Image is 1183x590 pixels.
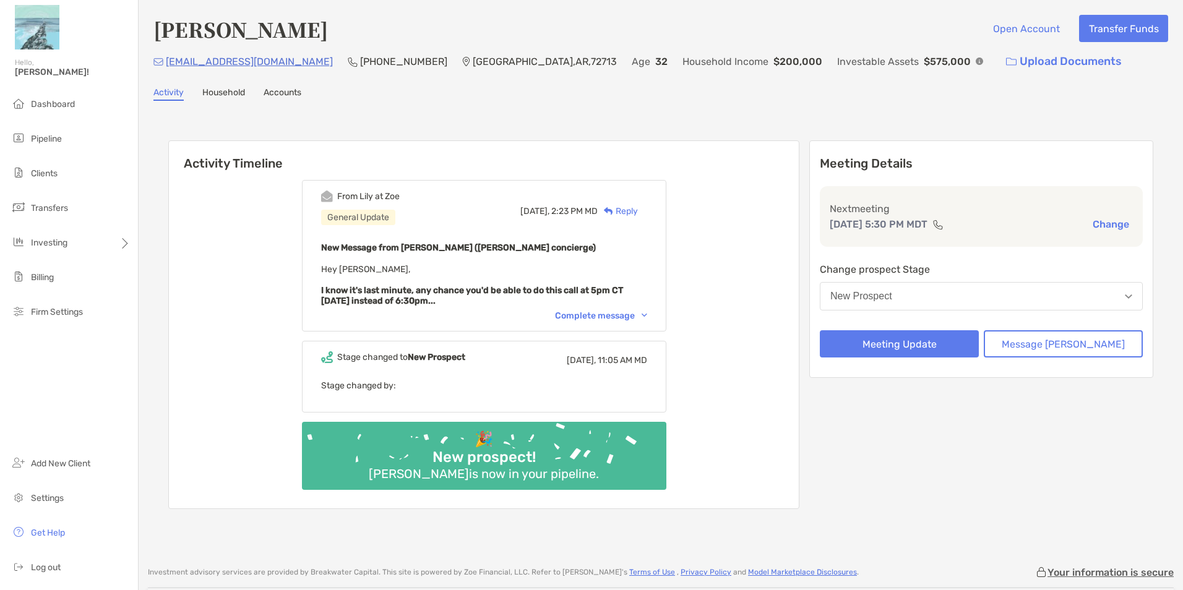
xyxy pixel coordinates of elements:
[31,307,83,317] span: Firm Settings
[11,490,26,505] img: settings icon
[1089,218,1133,231] button: Change
[321,210,395,225] div: General Update
[321,351,333,363] img: Event icon
[153,58,163,66] img: Email Icon
[321,264,623,306] span: Hey [PERSON_NAME],
[11,524,26,539] img: get-help icon
[976,58,983,65] img: Info Icon
[153,15,328,43] h4: [PERSON_NAME]
[31,562,61,573] span: Log out
[31,134,62,144] span: Pipeline
[148,568,859,577] p: Investment advisory services are provided by Breakwater Capital . This site is powered by Zoe Fin...
[428,448,541,466] div: New prospect!
[820,262,1143,277] p: Change prospect Stage
[11,165,26,180] img: clients icon
[31,528,65,538] span: Get Help
[166,54,333,69] p: [EMAIL_ADDRESS][DOMAIN_NAME]
[31,168,58,179] span: Clients
[408,352,465,362] b: New Prospect
[598,205,638,218] div: Reply
[321,242,596,253] b: New Message from [PERSON_NAME] ([PERSON_NAME] concierge)
[31,99,75,109] span: Dashboard
[830,201,1133,216] p: Next meeting
[31,203,68,213] span: Transfers
[773,54,822,69] p: $200,000
[11,269,26,284] img: billing icon
[604,207,613,215] img: Reply icon
[15,5,59,49] img: Zoe Logo
[302,422,666,479] img: Confetti
[924,54,971,69] p: $575,000
[984,330,1143,357] button: Message [PERSON_NAME]
[153,87,184,101] a: Activity
[1079,15,1168,42] button: Transfer Funds
[202,87,245,101] a: Household
[337,352,465,362] div: Stage changed to
[31,272,54,283] span: Billing
[932,220,944,229] img: communication type
[629,568,675,576] a: Terms of Use
[264,87,301,101] a: Accounts
[830,216,927,232] p: [DATE] 5:30 PM MDT
[31,493,64,503] span: Settings
[632,54,650,69] p: Age
[830,291,892,302] div: New Prospect
[820,156,1143,171] p: Meeting Details
[837,54,919,69] p: Investable Assets
[360,54,447,69] p: [PHONE_NUMBER]
[11,304,26,319] img: firm-settings icon
[11,234,26,249] img: investing icon
[348,57,358,67] img: Phone Icon
[11,455,26,470] img: add_new_client icon
[567,355,596,366] span: [DATE],
[470,430,498,448] div: 🎉
[998,48,1130,75] a: Upload Documents
[682,54,768,69] p: Household Income
[321,285,623,306] strong: I know it's last minute, any chance you'd be able to do this call at 5pm CT [DATE] instead of 6:3...
[462,57,470,67] img: Location Icon
[820,282,1143,310] button: New Prospect
[1125,294,1132,299] img: Open dropdown arrow
[337,191,400,202] div: From Lily at Zoe
[11,200,26,215] img: transfers icon
[598,355,647,366] span: 11:05 AM MD
[520,206,549,216] span: [DATE],
[11,559,26,574] img: logout icon
[15,67,131,77] span: [PERSON_NAME]!
[31,237,67,248] span: Investing
[364,466,604,481] div: [PERSON_NAME] is now in your pipeline.
[31,458,90,469] span: Add New Client
[11,130,26,145] img: pipeline icon
[681,568,731,576] a: Privacy Policy
[1047,566,1174,578] p: Your information is secure
[820,330,979,357] button: Meeting Update
[551,206,598,216] span: 2:23 PM MD
[473,54,617,69] p: [GEOGRAPHIC_DATA] , AR , 72713
[321,190,333,202] img: Event icon
[983,15,1069,42] button: Open Account
[321,378,647,393] p: Stage changed by:
[642,314,647,317] img: Chevron icon
[655,54,668,69] p: 32
[11,96,26,111] img: dashboard icon
[1006,58,1017,66] img: button icon
[555,310,647,321] div: Complete message
[748,568,857,576] a: Model Marketplace Disclosures
[169,141,799,171] h6: Activity Timeline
